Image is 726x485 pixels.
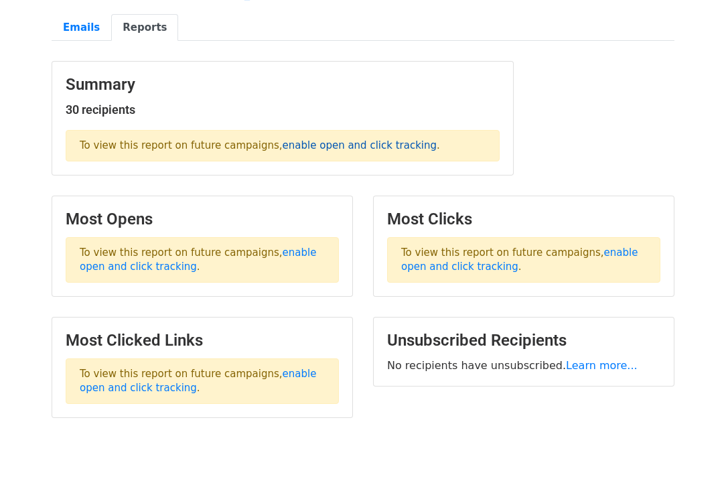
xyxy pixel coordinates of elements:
a: enable open and click tracking [283,139,437,151]
p: To view this report on future campaigns, . [66,130,500,161]
h5: 30 recipients [66,102,500,117]
h3: Unsubscribed Recipients [387,331,660,350]
p: To view this report on future campaigns, . [66,237,339,283]
h3: Summary [66,75,500,94]
a: Emails [52,14,111,42]
p: No recipients have unsubscribed. [387,358,660,372]
iframe: Chat Widget [659,421,726,485]
h3: Most Clicked Links [66,331,339,350]
a: Reports [111,14,178,42]
a: Learn more... [566,359,638,372]
h3: Most Opens [66,210,339,229]
h3: Most Clicks [387,210,660,229]
p: To view this report on future campaigns, . [66,358,339,404]
p: To view this report on future campaigns, . [387,237,660,283]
